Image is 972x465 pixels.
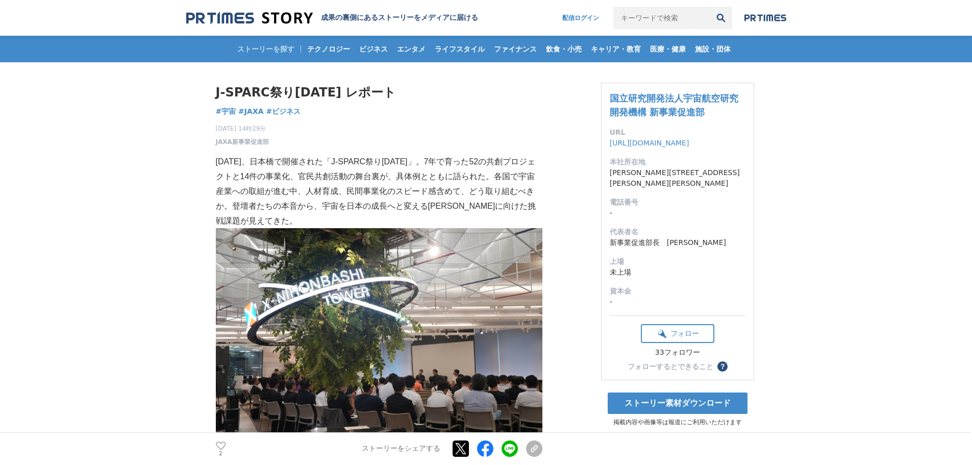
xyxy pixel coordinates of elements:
img: prtimes [744,14,786,22]
h1: J-SPARC祭り[DATE] レポート [216,83,542,102]
span: [DATE] 14時29分 [216,124,269,133]
span: ライフスタイル [431,44,489,54]
a: キャリア・教育 [587,36,645,62]
button: フォロー [641,324,714,343]
span: #ビジネス [266,107,301,116]
div: 33フォロワー [641,348,714,357]
input: キーワードで検索 [613,7,710,29]
a: 国立研究開発法人宇宙航空研究開発機構 新事業促進部 [610,93,738,117]
a: #JAXA [238,106,263,117]
span: 施設・団体 [691,44,735,54]
a: [URL][DOMAIN_NAME] [610,139,689,147]
p: ストーリーをシェアする [362,445,440,454]
dt: 上場 [610,256,745,267]
a: 施設・団体 [691,36,735,62]
a: ライフスタイル [431,36,489,62]
a: エンタメ [393,36,430,62]
span: 飲食・小売 [542,44,586,54]
span: ファイナンス [490,44,541,54]
dt: 代表者名 [610,227,745,237]
a: #ビジネス [266,106,301,117]
dd: 未上場 [610,267,745,278]
a: ファイナンス [490,36,541,62]
dt: URL [610,127,745,138]
img: 成果の裏側にあるストーリーをメディアに届ける [186,11,313,25]
a: 成果の裏側にあるストーリーをメディアに届ける 成果の裏側にあるストーリーをメディアに届ける [186,11,478,25]
a: #宇宙 [216,106,236,117]
span: ？ [719,363,726,370]
p: 2 [216,451,226,456]
dd: - [610,208,745,218]
div: フォローするとできること [628,363,713,370]
a: 医療・健康 [646,36,690,62]
span: ビジネス [355,44,392,54]
span: #JAXA [238,107,263,116]
button: ？ [717,361,728,372]
dt: 資本金 [610,286,745,297]
span: #宇宙 [216,107,236,116]
h2: 成果の裏側にあるストーリーをメディアに届ける [321,13,478,22]
span: キャリア・教育 [587,44,645,54]
p: 掲載内容や画像等は報道にご利用いただけます [601,418,754,427]
a: 配信ログイン [552,7,609,29]
dt: 電話番号 [610,197,745,208]
dd: 新事業促進部長 [PERSON_NAME] [610,237,745,248]
a: ストーリー素材ダウンロード [608,393,747,414]
span: 医療・健康 [646,44,690,54]
dt: 本社所在地 [610,157,745,167]
dd: - [610,297,745,307]
span: エンタメ [393,44,430,54]
a: テクノロジー [303,36,354,62]
img: thumbnail_80c8ea10-9517-11f0-8206-a1a263653d46.jpeg [216,228,542,447]
a: 飲食・小売 [542,36,586,62]
span: テクノロジー [303,44,354,54]
button: 検索 [710,7,732,29]
dd: [PERSON_NAME][STREET_ADDRESS][PERSON_NAME][PERSON_NAME] [610,167,745,189]
p: [DATE]、日本橋で開催された「J-SPARC祭り[DATE]」。7年で育った52の共創プロジェクトと14件の事業化、官民共創活動の舞台裏が、具体例とともに語られた。各国で宇宙産業への取組が進... [216,155,542,228]
a: ビジネス [355,36,392,62]
a: JAXA新事業促進部 [216,137,269,146]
